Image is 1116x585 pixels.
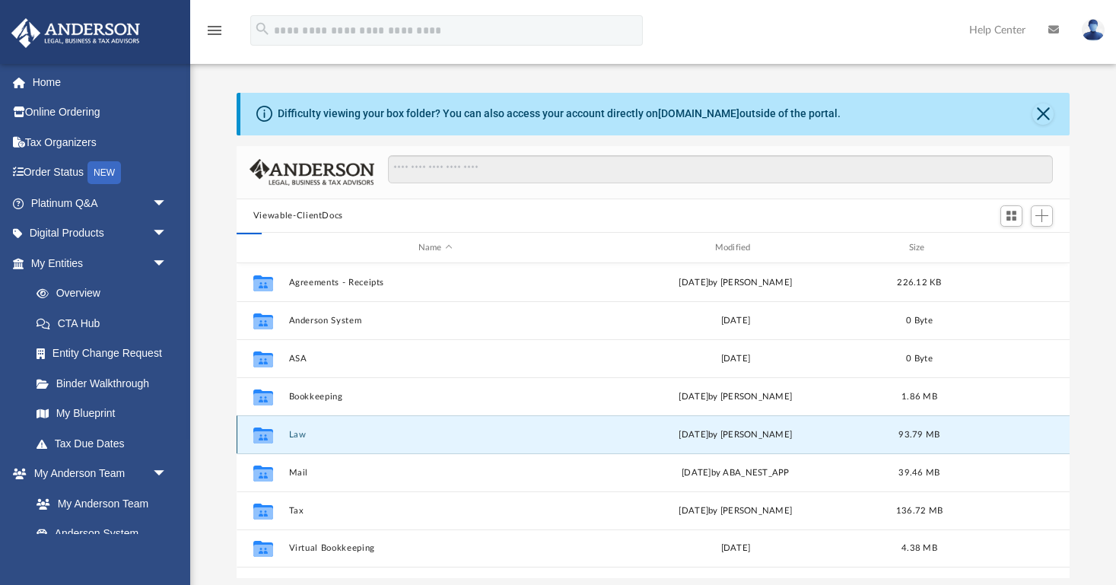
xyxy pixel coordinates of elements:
[1031,205,1054,227] button: Add
[589,504,882,518] div: [DATE] by [PERSON_NAME]
[21,339,190,369] a: Entity Change Request
[21,278,190,309] a: Overview
[288,241,581,255] div: Name
[1082,19,1105,41] img: User Pic
[906,354,933,363] span: 0 Byte
[11,127,190,157] a: Tax Organizers
[589,466,882,480] div: [DATE] by ABA_NEST_APP
[901,544,937,552] span: 4.38 MB
[288,544,582,554] button: Virtual Bookkeeping
[288,392,582,402] button: Bookkeeping
[589,314,882,328] div: [DATE]
[288,468,582,478] button: Mail
[889,241,949,255] div: Size
[152,248,183,279] span: arrow_drop_down
[21,308,190,339] a: CTA Hub
[898,469,940,477] span: 39.46 MB
[11,459,183,489] a: My Anderson Teamarrow_drop_down
[11,218,190,249] a: Digital Productsarrow_drop_down
[205,29,224,40] a: menu
[21,368,190,399] a: Binder Walkthrough
[288,354,582,364] button: ASA
[11,188,190,218] a: Platinum Q&Aarrow_drop_down
[898,431,940,439] span: 93.79 MB
[288,278,582,288] button: Agreements - Receipts
[1032,103,1054,125] button: Close
[588,241,882,255] div: Modified
[237,263,1070,579] div: grid
[243,241,281,255] div: id
[901,393,937,401] span: 1.86 MB
[11,248,190,278] a: My Entitiesarrow_drop_down
[278,106,841,122] div: Difficulty viewing your box folder? You can also access your account directly on outside of the p...
[253,209,343,223] button: Viewable-ClientDocs
[11,97,190,128] a: Online Ordering
[589,542,882,555] div: [DATE]
[87,161,121,184] div: NEW
[152,218,183,250] span: arrow_drop_down
[658,107,739,119] a: [DOMAIN_NAME]
[11,157,190,189] a: Order StatusNEW
[288,506,582,516] button: Tax
[906,316,933,325] span: 0 Byte
[152,188,183,219] span: arrow_drop_down
[589,390,882,404] div: [DATE] by [PERSON_NAME]
[7,18,145,48] img: Anderson Advisors Platinum Portal
[21,428,190,459] a: Tax Due Dates
[21,488,175,519] a: My Anderson Team
[589,352,882,366] div: [DATE]
[897,278,941,287] span: 226.12 KB
[288,430,582,440] button: Law
[21,519,183,549] a: Anderson System
[896,507,943,515] span: 136.72 MB
[11,67,190,97] a: Home
[205,21,224,40] i: menu
[589,276,882,290] div: [DATE] by [PERSON_NAME]
[152,459,183,490] span: arrow_drop_down
[1000,205,1023,227] button: Switch to Grid View
[254,21,271,37] i: search
[388,155,1054,184] input: Search files and folders
[21,399,183,429] a: My Blueprint
[956,241,1063,255] div: id
[288,316,582,326] button: Anderson System
[589,428,882,442] div: [DATE] by [PERSON_NAME]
